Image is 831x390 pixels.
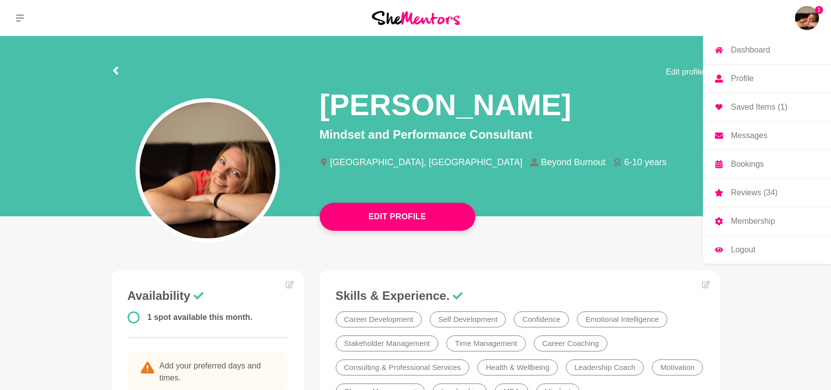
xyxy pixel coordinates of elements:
p: Logout [731,246,755,254]
a: Bookings [703,150,831,178]
img: She Mentors Logo [372,11,460,25]
span: Edit profile [666,66,704,78]
a: Messages [703,122,831,150]
span: 1 spot available this month. [148,313,253,321]
p: Saved Items (1) [731,103,787,111]
img: Sarah Vizer [795,6,819,30]
button: Edit Profile [320,203,475,231]
p: Dashboard [731,46,770,54]
h3: Skills & Experience. [336,288,704,303]
p: Profile [731,75,753,83]
p: Reviews (34) [731,189,777,197]
li: [GEOGRAPHIC_DATA], [GEOGRAPHIC_DATA] [320,158,531,167]
p: Bookings [731,160,764,168]
a: Saved Items (1) [703,93,831,121]
span: 1 [815,6,823,14]
a: Dashboard [703,36,831,64]
li: 6-10 years [613,158,674,167]
h1: [PERSON_NAME] [320,86,571,124]
li: Beyond Burnout [530,158,613,167]
p: Membership [731,217,775,225]
a: Profile [703,65,831,93]
a: Sarah Vizer1DashboardProfileSaved Items (1)MessagesBookingsReviews (34)MembershipLogout [795,6,819,30]
a: Reviews (34) [703,179,831,207]
h3: Availability [128,288,288,303]
p: Mindset and Performance Consultant [320,126,720,144]
p: Messages [731,132,767,140]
